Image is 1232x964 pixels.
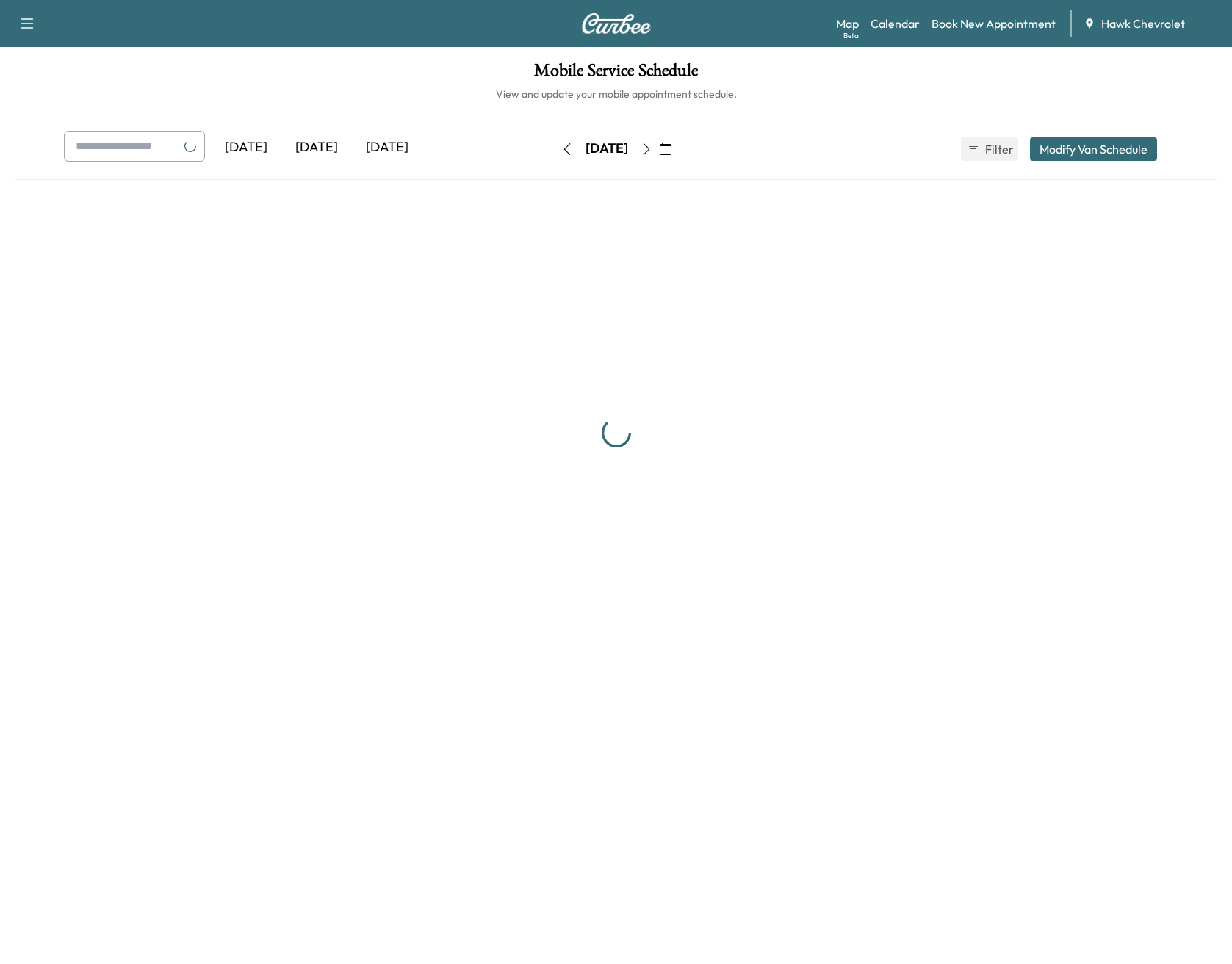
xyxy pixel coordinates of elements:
a: MapBeta [836,15,859,32]
div: Beta [843,30,859,41]
span: Filter [985,140,1012,158]
h1: Mobile Service Schedule [15,62,1217,87]
button: Filter [961,137,1018,161]
a: Book New Appointment [932,15,1056,32]
div: [DATE] [281,131,352,165]
h6: View and update your mobile appointment schedule. [15,87,1217,101]
span: Hawk Chevrolet [1101,15,1185,32]
a: Calendar [871,15,920,32]
div: [DATE] [586,140,628,158]
img: Curbee Logo [581,13,652,34]
div: [DATE] [211,131,281,165]
div: [DATE] [352,131,422,165]
button: Modify Van Schedule [1030,137,1157,161]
